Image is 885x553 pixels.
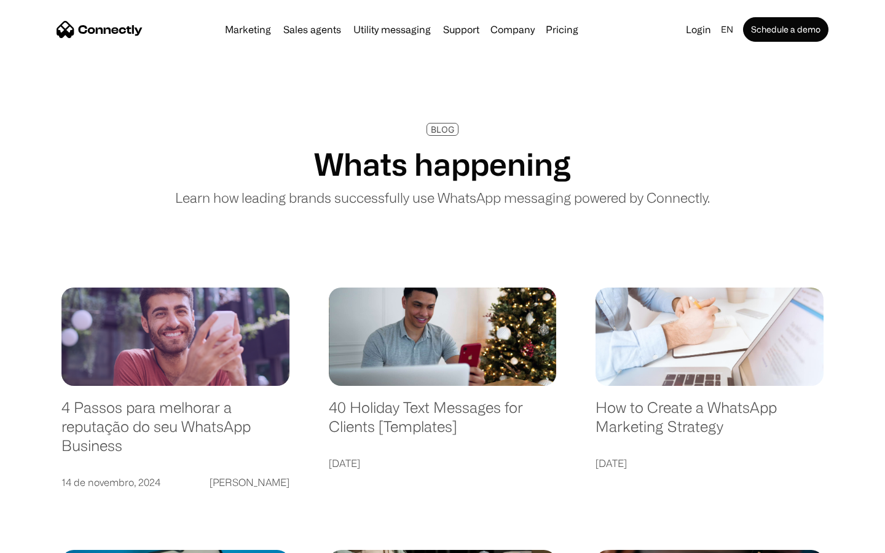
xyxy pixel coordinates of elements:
div: 14 de novembro, 2024 [61,474,160,491]
div: [DATE] [329,455,360,472]
div: [DATE] [596,455,627,472]
a: Login [681,21,716,38]
div: BLOG [431,125,454,134]
aside: Language selected: English [12,531,74,549]
a: Utility messaging [348,25,436,34]
a: Pricing [541,25,583,34]
h1: Whats happening [314,146,571,182]
a: Schedule a demo [743,17,828,42]
a: How to Create a WhatsApp Marketing Strategy [596,398,824,448]
a: Marketing [220,25,276,34]
ul: Language list [25,531,74,549]
div: Company [490,21,535,38]
div: [PERSON_NAME] [210,474,289,491]
p: Learn how leading brands successfully use WhatsApp messaging powered by Connectly. [175,187,710,208]
div: en [721,21,733,38]
a: Support [438,25,484,34]
a: 4 Passos para melhorar a reputação do seu WhatsApp Business [61,398,289,467]
a: 40 Holiday Text Messages for Clients [Templates] [329,398,557,448]
a: Sales agents [278,25,346,34]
